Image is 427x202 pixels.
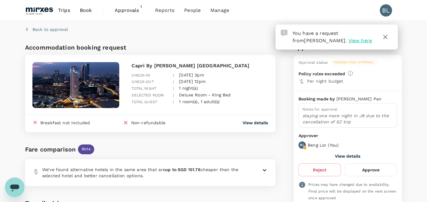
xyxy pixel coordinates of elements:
span: 1 [138,4,144,10]
div: : [168,80,174,92]
p: staying one more night in JB due to the cancellation of SZ trip [303,113,393,125]
p: [PERSON_NAME] Pan [336,96,382,102]
div: : [168,87,174,99]
span: Check-in [132,73,150,77]
b: up to SGD 151.76 [165,167,200,172]
span: Notes for approval [303,107,337,111]
p: [DATE] 3pm [179,72,204,78]
button: Approve [345,163,397,176]
p: Back to approval [32,26,68,32]
div: Approval status [299,60,328,66]
img: Approval Request [281,30,288,36]
span: Approvals [115,7,145,14]
h6: Accommodation booking request [25,43,149,52]
p: Beng Lor ( You ) [308,142,339,148]
span: Pending final approval [330,60,378,65]
span: Prices may have changed due to availability. Final price will be displayed on the next screen onc... [308,182,396,200]
button: View details [335,154,361,159]
button: View details [243,120,268,126]
p: [DATE] 12pm [179,78,206,84]
span: Total night [132,86,156,91]
button: Reject [299,163,341,176]
img: hotel [32,62,119,108]
p: Policy rules exceeded [299,71,345,77]
span: Reports [155,7,174,14]
span: Total guest [132,100,157,104]
span: Trips [58,7,70,14]
span: You have a request from . [292,30,347,43]
div: : [168,73,174,85]
p: Per night budget [307,78,397,84]
p: Deluxe Room - King Bed [179,92,231,98]
div: Non-refundable [131,120,165,127]
div: : [168,67,174,79]
span: View here [348,38,372,43]
iframe: Button to launch messaging window [5,178,24,197]
div: BL [380,4,392,17]
span: Selected room [132,93,164,97]
p: 1 room(s), 1 adult(s) [179,99,220,105]
p: Capri By [PERSON_NAME] [GEOGRAPHIC_DATA] [132,62,268,69]
span: [PERSON_NAME] [304,38,346,43]
p: BL [300,143,304,147]
span: People [184,7,201,14]
p: Booking made by [299,96,336,102]
span: Book [80,7,92,14]
p: We’ve found alternative hotels in the same area that are cheaper than the selected hotel and bett... [42,166,246,179]
span: Manage [210,7,229,14]
span: Check-out [132,80,154,84]
img: Mirxes Holding Pte Ltd [25,4,53,17]
button: Back to approval [25,26,68,32]
div: : [168,94,174,105]
p: Approver [299,133,397,139]
div: Fare comparison [25,144,76,154]
span: Beta [78,146,94,152]
p: 1 night(s) [179,85,198,91]
div: Breakfast not included [40,120,90,126]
